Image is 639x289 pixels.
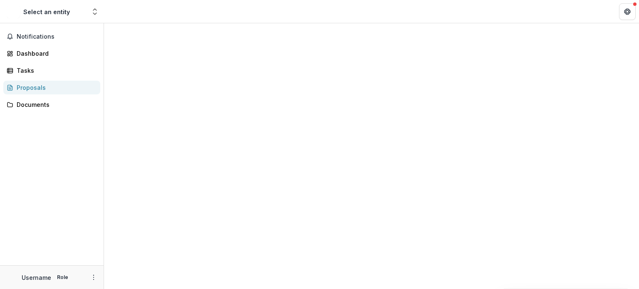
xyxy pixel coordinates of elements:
div: Proposals [17,83,94,92]
a: Tasks [3,64,100,77]
button: Open entity switcher [89,3,101,20]
div: Tasks [17,66,94,75]
p: Username [22,273,51,282]
a: Proposals [3,81,100,94]
div: Select an entity [23,7,70,16]
p: Role [54,274,71,281]
a: Documents [3,98,100,111]
span: Notifications [17,33,97,40]
button: Get Help [619,3,636,20]
div: Dashboard [17,49,94,58]
button: Notifications [3,30,100,43]
div: Documents [17,100,94,109]
a: Dashboard [3,47,100,60]
button: More [89,272,99,282]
